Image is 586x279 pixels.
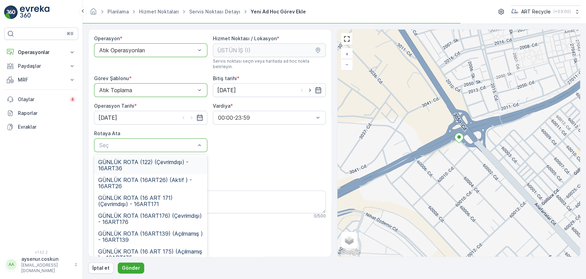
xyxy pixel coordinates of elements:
span: + [345,51,348,57]
input: dd/mm/yyyy [94,111,207,125]
label: Operasyon Tarihi [94,103,134,109]
span: v 1.52.2 [4,250,78,254]
button: Operasyonlar [4,45,78,59]
p: Gönder [122,265,140,271]
span: GÜNLÜK ROTA (16ART26) (Aktif ) - 16ART26 [98,177,203,189]
button: Paydaşlar [4,59,78,73]
a: View Fullscreen [342,34,352,44]
button: İptal et [88,262,114,273]
input: dd/mm/yyyy [213,83,326,97]
p: ⌘B [67,31,73,36]
span: GÜNLÜK ROTA (16ART139) (Açılmamış ) - 16ART139 [98,230,203,243]
label: Görev Şablonu [94,75,129,81]
label: Hizmet Noktası / Lokasyon [213,35,277,41]
span: − [345,61,349,67]
label: Vardiya [213,103,230,109]
p: 4 [71,97,74,102]
p: [EMAIL_ADDRESS][DOMAIN_NAME] [21,262,71,273]
span: Yeni Ad Hoc Görev Ekle [249,8,307,15]
a: Olaylar4 [4,93,78,106]
p: MRF [18,76,65,83]
img: logo_light-DOdMpM7g.png [20,6,49,19]
p: ART Recycle [521,8,551,15]
a: Yakınlaştır [342,49,352,59]
a: Bu bölgeyi Google Haritalar'da açın (yeni pencerede açılır) [339,248,362,257]
span: GÜNLÜK ROTA (122) (Çevrimdışı) - 16ART36 [98,159,203,171]
a: Planlama [107,9,129,14]
span: GÜNLÜK ROTA (16 ART 171) (Çevrimdışı) - 16ART171 [98,195,203,207]
button: Gönder [118,262,144,273]
a: Servis Noktası Detayı [189,9,240,14]
img: Google [339,248,362,257]
input: ÜSTÜN İŞ (I) [213,43,326,57]
p: Paydaşlar [18,63,65,69]
p: İptal et [92,265,110,271]
p: Olaylar [18,96,66,103]
label: Rotaya Ata [94,130,120,136]
a: Raporlar [4,106,78,120]
h3: Adım 1: Atık Toplama [94,248,326,257]
button: AAaysenur.coskun[EMAIL_ADDRESS][DOMAIN_NAME] [4,256,78,273]
p: 0 / 500 [314,213,326,219]
span: Servis noktası seçin veya haritada ad hoc nokta belirleyin. [213,58,326,69]
a: Layers [342,233,357,248]
button: MRF [4,73,78,87]
p: ( +03:00 ) [553,9,571,14]
p: Evraklar [18,124,76,130]
div: AA [6,259,17,270]
span: GÜNLÜK ROTA (16 ART 175) (Açılmamış ) - 16ART175 [98,248,203,261]
img: image_23.png [511,8,518,15]
p: Raporlar [18,110,76,117]
a: Uzaklaştır [342,59,352,69]
img: logo [4,6,18,19]
a: Ana Sayfa [90,10,97,16]
label: Bitiş tarihi [213,75,237,81]
a: Evraklar [4,120,78,134]
p: aysenur.coskun [21,256,71,262]
p: Seç [99,141,195,149]
button: ART Recycle(+03:00) [511,6,581,18]
a: Hizmet Noktaları [139,9,179,14]
label: Operasyon [94,35,120,41]
span: GÜNLÜK ROTA (16ART176) (Çevrimdışı) - 16ART176 [98,213,203,225]
h2: Görev Şablonu Yapılandırması [94,230,326,240]
p: Operasyonlar [18,49,65,56]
